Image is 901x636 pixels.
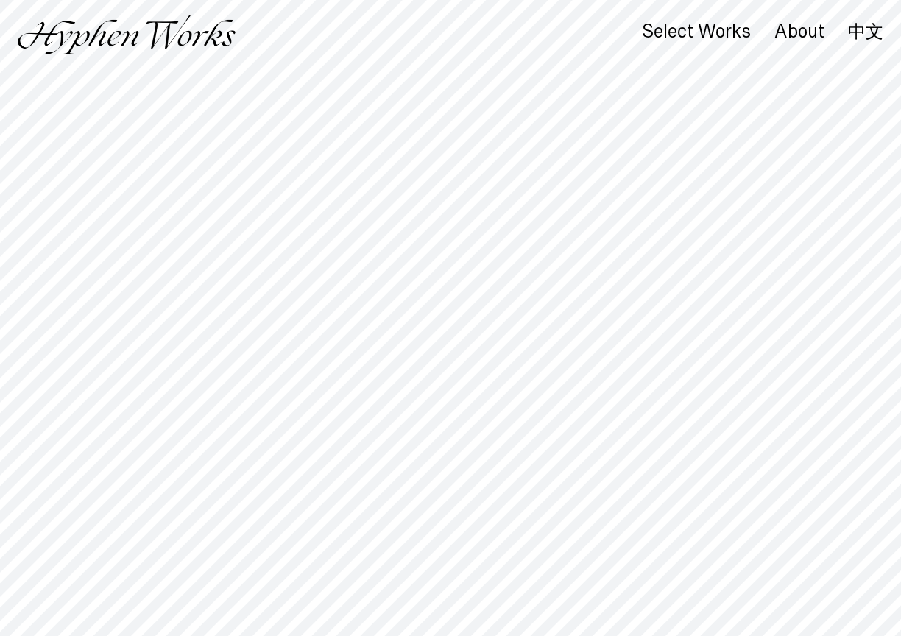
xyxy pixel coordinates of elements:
[774,24,824,40] a: About
[774,21,824,42] div: About
[642,21,751,42] div: Select Works
[848,24,883,40] a: 中文
[642,24,751,40] a: Select Works
[18,15,235,54] img: Hyphen Works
